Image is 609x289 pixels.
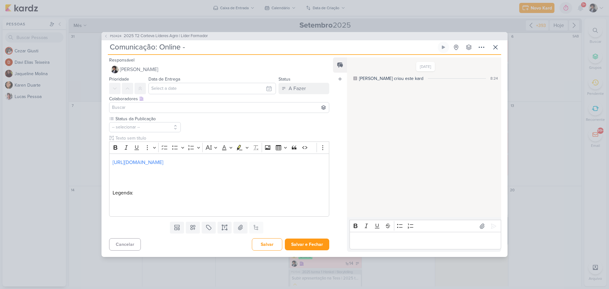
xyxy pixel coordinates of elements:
label: Data de Entrega [148,76,180,82]
div: A Fazer [289,85,306,92]
img: Pedro Luahn Simões [111,66,119,73]
div: Editor toolbar [350,220,501,232]
label: Responsável [109,57,134,63]
div: Editor editing area: main [350,232,501,249]
button: Cancelar [109,238,141,251]
input: Select a date [148,83,276,94]
button: -- selecionar -- [109,122,181,132]
div: Colaboradores [109,95,329,102]
label: Status [278,76,291,82]
button: A Fazer [278,83,329,94]
div: [PERSON_NAME] criou este kard [359,75,423,82]
a: [URL][DOMAIN_NAME] [113,159,163,166]
div: Ligar relógio [441,45,446,50]
div: Editor toolbar [109,141,329,154]
button: PS3424 2025 T2 Corteva Líderes Agro | Líder Formador [104,33,208,39]
span: PS3424 [109,34,122,38]
button: Salvar e Fechar [285,239,329,250]
p: Legenda: [113,189,326,197]
input: Buscar [111,104,328,111]
span: [PERSON_NAME] [120,66,158,73]
div: 8:24 [490,76,498,81]
label: Status da Publicação [115,115,181,122]
input: Texto sem título [114,135,329,141]
div: Editor editing area: main [109,154,329,217]
input: Kard Sem Título [108,42,436,53]
button: Salvar [252,238,282,251]
span: 2025 T2 Corteva Líderes Agro | Líder Formador [124,33,208,39]
button: [PERSON_NAME] [109,64,329,75]
label: Prioridade [109,76,129,82]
